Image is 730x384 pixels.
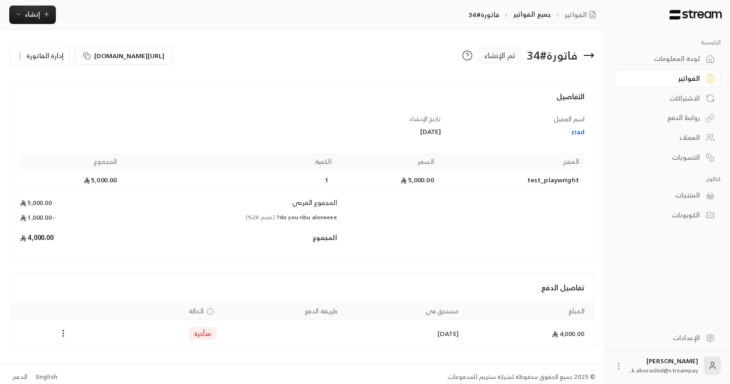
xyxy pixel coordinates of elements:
span: k.aborashid@streampay... [629,366,698,375]
span: (خصم 20%) [245,212,275,222]
div: التسويات [626,153,700,162]
span: تاريخ الإنشاء [410,114,441,124]
a: الفواتير [565,10,600,19]
span: [URL][DOMAIN_NAME] [94,51,164,60]
a: ziad [450,127,585,137]
span: 1 [322,175,332,185]
img: Logo [669,10,723,20]
div: لوحة المعلومات [626,54,700,63]
div: [DATE] [307,127,441,136]
a: جميع الفواتير [513,8,551,20]
div: المنتجات [626,191,700,200]
div: © 2025 جميع الحقوق محفوظة لشركة ستريم للمدفوعات. [447,372,595,382]
a: الاشتراكات [614,89,721,107]
table: Products [20,153,585,248]
nav: breadcrumb [469,10,600,19]
button: [URL][DOMAIN_NAME] [75,46,172,65]
div: الفواتير [626,74,700,83]
th: المنتج [440,153,585,170]
td: [DATE] [343,320,464,348]
a: التسويات [614,148,721,166]
p: الرئيسية [614,39,721,46]
td: المجموع [122,228,337,248]
h4: تفاصيل الدفع [20,282,585,293]
td: do you ribu aloneeee? [122,213,337,228]
div: English [36,372,57,382]
td: 5,000.00 [20,191,122,213]
button: إدارة الفاتورة [11,46,69,65]
div: الكوبونات [626,210,700,220]
a: الكوبونات [614,206,721,224]
td: 5,000.00 [20,170,122,191]
span: تم الإنشاء [484,50,515,61]
td: -1,000.00 [20,213,122,228]
th: المجموع [20,153,122,170]
th: الكمية [122,153,337,170]
td: المجموع الفرعي [122,191,337,213]
a: الإعدادات [614,329,721,347]
div: الاشتراكات [626,94,700,103]
div: روابط الدفع [626,113,700,122]
th: طريقة الدفع [222,303,344,320]
td: 5,000.00 [337,170,440,191]
th: السعر [337,153,440,170]
button: إنشاء [9,6,56,24]
span: اسم العميل [554,113,585,125]
th: مستحق في [343,303,464,320]
a: الفواتير [614,70,721,88]
a: العملاء [614,129,721,147]
a: لوحة المعلومات [614,50,721,68]
h4: التفاصيل [20,91,585,111]
div: فاتورة # 34 [527,48,578,63]
p: كتالوج [614,175,721,183]
td: 4,000.00 [464,320,594,348]
th: المبلغ [464,303,594,320]
span: إنشاء [25,8,40,20]
div: الإعدادات [626,333,700,342]
span: الحالة [189,306,204,316]
span: إدارة الفاتورة [26,50,64,61]
div: العملاء [626,133,700,142]
span: متأخرة [194,329,211,338]
a: المنتجات [614,186,721,204]
p: فاتورة#34 [469,10,499,19]
div: [PERSON_NAME] [629,356,698,375]
td: test_playwright [440,170,585,191]
a: روابط الدفع [614,109,721,127]
td: 4,000.00 [20,228,122,248]
table: Payments [11,302,594,348]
